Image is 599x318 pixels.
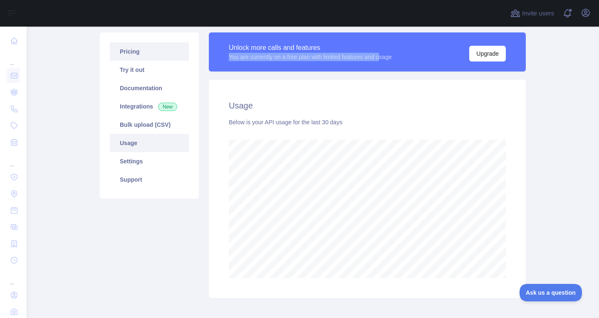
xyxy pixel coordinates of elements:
div: Below is your API usage for the last 30 days [229,118,506,126]
button: Invite users [509,7,556,20]
iframe: Toggle Customer Support [520,284,582,301]
button: Upgrade [469,46,506,62]
a: Usage [110,134,189,152]
div: Unlock more calls and features [229,43,392,53]
div: ... [7,151,20,168]
div: You are currently on a free plan with limited features and usage [229,53,392,61]
div: ... [7,50,20,67]
a: Settings [110,152,189,170]
div: ... [7,269,20,286]
a: Integrations New [110,97,189,116]
h2: Usage [229,100,506,111]
a: Pricing [110,42,189,61]
span: Invite users [522,9,554,18]
a: Documentation [110,79,189,97]
a: Bulk upload (CSV) [110,116,189,134]
span: New [158,103,177,111]
a: Support [110,170,189,189]
a: Try it out [110,61,189,79]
